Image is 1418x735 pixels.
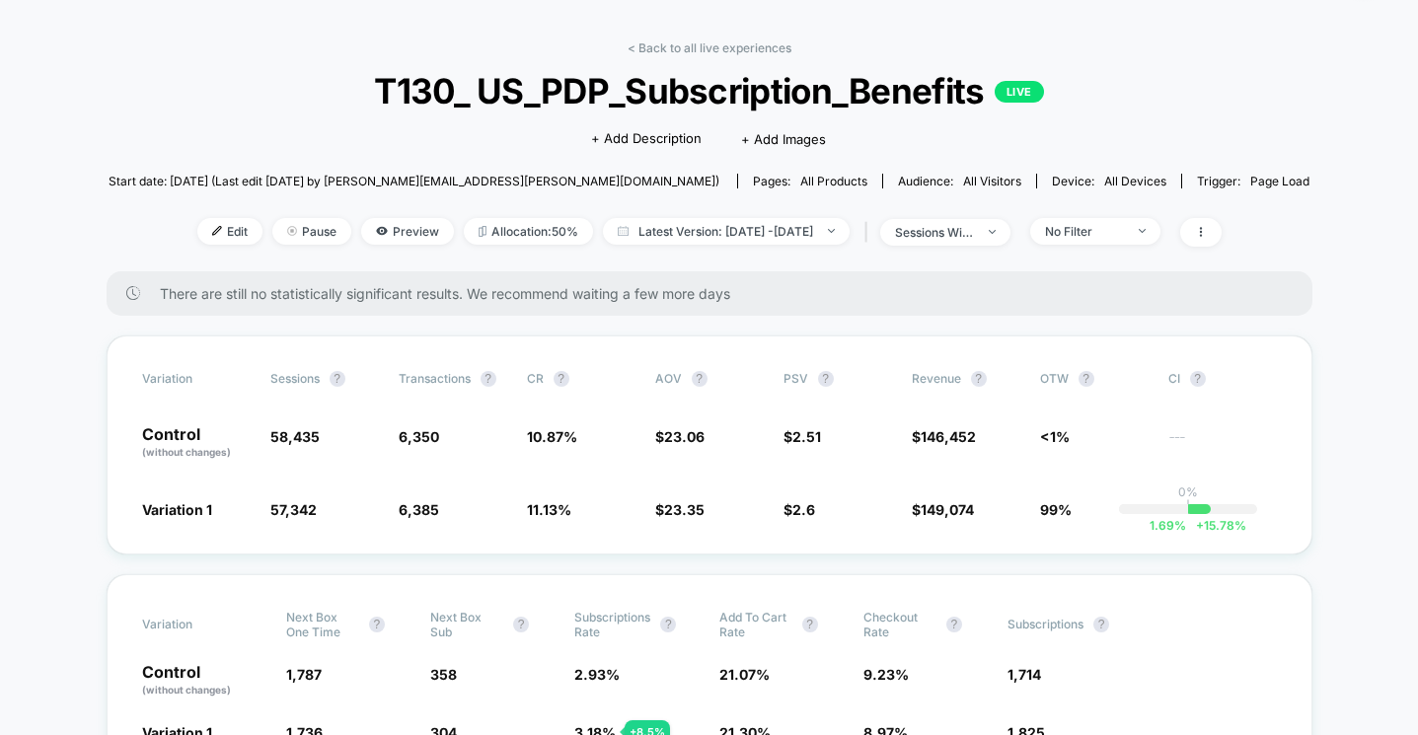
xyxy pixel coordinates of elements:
span: PSV [784,371,808,386]
img: rebalance [479,226,486,237]
span: 358 [430,666,457,683]
button: ? [369,617,385,632]
div: Trigger: [1197,174,1309,188]
img: end [1139,229,1146,233]
img: calendar [618,226,629,236]
span: Start date: [DATE] (Last edit [DATE] by [PERSON_NAME][EMAIL_ADDRESS][PERSON_NAME][DOMAIN_NAME]) [109,174,719,188]
span: | [859,218,880,247]
span: 2.93 % [574,666,620,683]
span: Next Box One Time [286,610,359,639]
button: ? [481,371,496,387]
span: Add To Cart Rate [719,610,792,639]
span: + Add Description [591,129,702,149]
span: <1% [1040,428,1070,445]
span: Edit [197,218,262,245]
span: 58,435 [270,428,320,445]
span: $ [912,501,974,518]
button: ? [802,617,818,632]
span: Transactions [399,371,471,386]
p: Control [142,664,266,698]
span: 2.51 [792,428,821,445]
span: 1,787 [286,666,322,683]
span: All Visitors [963,174,1021,188]
span: $ [912,428,976,445]
span: all products [800,174,867,188]
span: --- [1168,431,1277,460]
div: sessions with impression [895,225,974,240]
p: | [1186,499,1190,514]
span: Latest Version: [DATE] - [DATE] [603,218,850,245]
a: < Back to all live experiences [628,40,791,55]
span: 23.35 [664,501,705,518]
span: $ [784,501,815,518]
div: Audience: [898,174,1021,188]
span: 15.78 % [1186,518,1246,533]
span: T130_ US_PDP_Subscription_Benefits [169,70,1249,111]
span: 6,350 [399,428,439,445]
button: ? [818,371,834,387]
span: 1.69 % [1150,518,1186,533]
button: ? [946,617,962,632]
span: 10.87 % [527,428,577,445]
p: 0% [1178,484,1198,499]
span: Checkout Rate [863,610,936,639]
span: (without changes) [142,684,231,696]
img: end [828,229,835,233]
span: $ [655,428,705,445]
span: + [1196,518,1204,533]
span: 9.23 % [863,666,909,683]
button: ? [692,371,708,387]
span: Subscriptions Rate [574,610,650,639]
span: 149,074 [921,501,974,518]
p: LIVE [995,81,1044,103]
div: No Filter [1045,224,1124,239]
span: 2.6 [792,501,815,518]
button: ? [660,617,676,632]
span: Variation 1 [142,501,212,518]
span: 1,714 [1008,666,1041,683]
span: Revenue [912,371,961,386]
span: 11.13 % [527,501,571,518]
button: ? [1079,371,1094,387]
button: ? [1093,617,1109,632]
span: Preview [361,218,454,245]
span: OTW [1040,371,1149,387]
span: Page Load [1250,174,1309,188]
span: + Add Images [741,131,826,147]
span: AOV [655,371,682,386]
span: 6,385 [399,501,439,518]
span: 23.06 [664,428,705,445]
span: Sessions [270,371,320,386]
span: all devices [1104,174,1166,188]
span: 21.07 % [719,666,770,683]
span: (without changes) [142,446,231,458]
span: Variation [142,371,251,387]
span: Pause [272,218,351,245]
button: ? [513,617,529,632]
button: ? [1190,371,1206,387]
p: Control [142,426,251,460]
span: 57,342 [270,501,317,518]
button: ? [971,371,987,387]
img: edit [212,226,222,236]
span: CI [1168,371,1277,387]
span: Allocation: 50% [464,218,593,245]
span: 146,452 [921,428,976,445]
span: Next Box Sub [430,610,503,639]
img: end [287,226,297,236]
span: There are still no statistically significant results. We recommend waiting a few more days [160,285,1273,302]
span: $ [784,428,821,445]
span: $ [655,501,705,518]
button: ? [330,371,345,387]
div: Pages: [753,174,867,188]
img: end [989,230,996,234]
span: Variation [142,610,251,639]
span: Device: [1036,174,1181,188]
span: CR [527,371,544,386]
span: Subscriptions [1008,617,1083,631]
span: 99% [1040,501,1072,518]
button: ? [554,371,569,387]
